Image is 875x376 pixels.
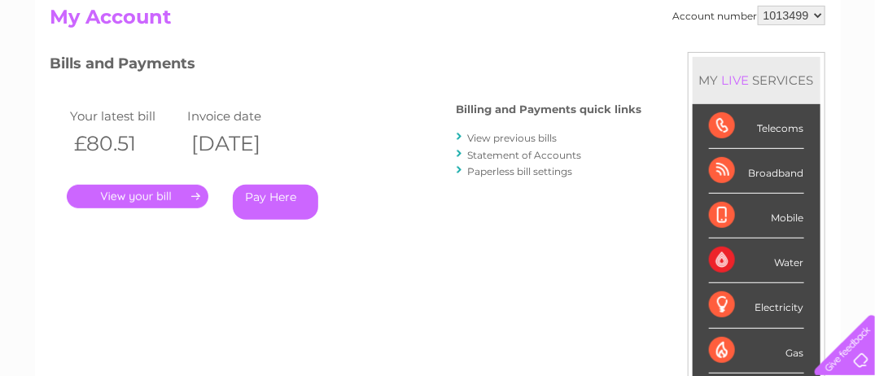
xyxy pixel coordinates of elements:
td: Invoice date [183,105,300,127]
h2: My Account [50,6,825,37]
div: Mobile [709,194,804,238]
div: Broadband [709,149,804,194]
div: LIVE [719,72,753,88]
div: Account number [673,6,825,25]
a: Statement of Accounts [468,149,582,161]
a: Log out [822,69,860,81]
div: Water [709,238,804,283]
a: Contact [767,69,807,81]
td: Your latest bill [67,105,184,127]
div: Clear Business is a trading name of Verastar Limited (registered in [GEOGRAPHIC_DATA] No. 3667643... [54,9,823,79]
a: View previous bills [468,132,558,144]
a: Blog [733,69,757,81]
a: Telecoms [675,69,724,81]
a: Pay Here [233,185,318,220]
a: Energy [629,69,665,81]
h4: Billing and Payments quick links [457,103,642,116]
div: Telecoms [709,104,804,149]
div: Gas [709,329,804,374]
a: Water [588,69,619,81]
div: Electricity [709,283,804,328]
a: Paperless bill settings [468,165,573,177]
div: MY SERVICES [693,57,820,103]
a: 0333 014 3131 [568,8,680,28]
h3: Bills and Payments [50,52,642,81]
a: . [67,185,208,208]
img: logo.png [31,42,114,92]
th: £80.51 [67,127,184,160]
th: [DATE] [183,127,300,160]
